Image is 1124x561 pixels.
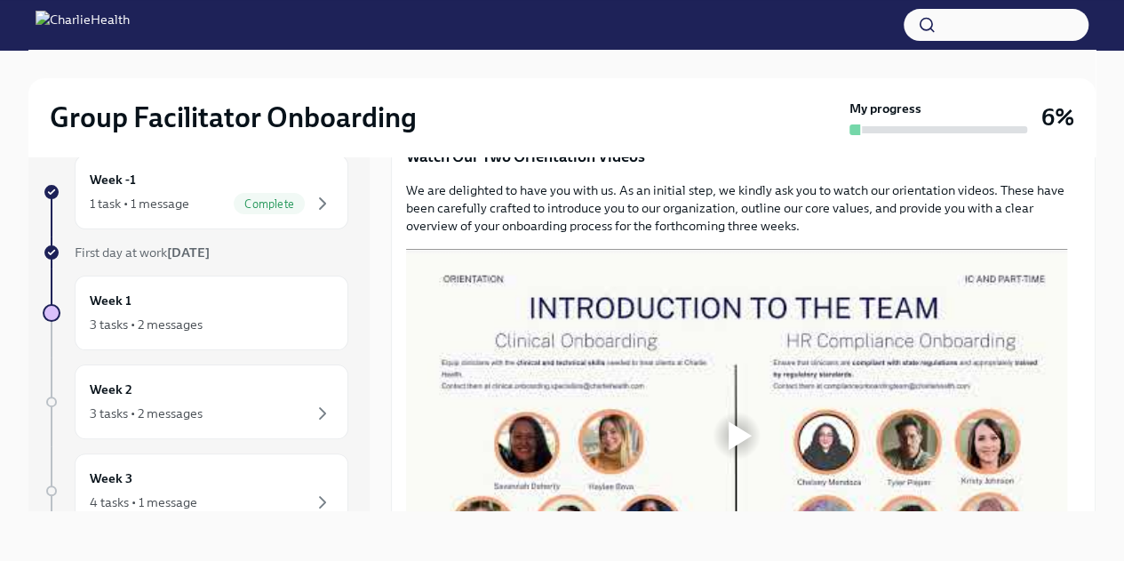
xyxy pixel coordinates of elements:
[90,291,132,310] h6: Week 1
[43,453,348,528] a: Week 34 tasks • 1 message
[90,316,203,333] div: 3 tasks • 2 messages
[43,244,348,261] a: First day at work[DATE]
[43,155,348,229] a: Week -11 task • 1 messageComplete
[75,244,210,260] span: First day at work
[167,244,210,260] strong: [DATE]
[90,195,189,212] div: 1 task • 1 message
[43,365,348,439] a: Week 23 tasks • 2 messages
[406,181,1080,235] p: We are delighted to have you with us. As an initial step, we kindly ask you to watch our orientat...
[234,197,305,211] span: Complete
[43,276,348,350] a: Week 13 tasks • 2 messages
[50,100,417,135] h2: Group Facilitator Onboarding
[90,405,203,422] div: 3 tasks • 2 messages
[1041,101,1074,133] h3: 6%
[90,493,197,511] div: 4 tasks • 1 message
[90,380,132,399] h6: Week 2
[849,100,921,117] strong: My progress
[90,469,132,488] h6: Week 3
[36,11,130,39] img: CharlieHealth
[90,170,136,189] h6: Week -1
[406,146,1080,167] p: Watch Our Two Orientation Videos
